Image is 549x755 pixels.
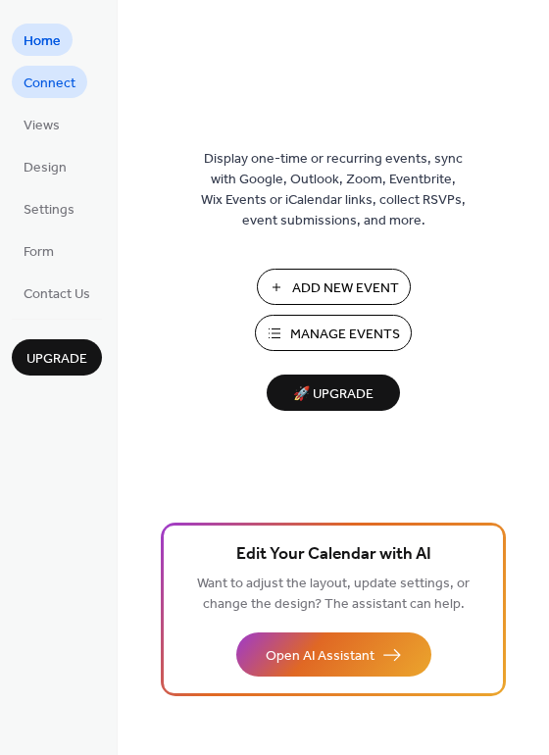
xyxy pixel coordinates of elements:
button: Add New Event [257,269,411,305]
span: Add New Event [292,278,399,299]
a: Design [12,150,78,182]
span: Open AI Assistant [266,646,374,667]
a: Connect [12,66,87,98]
a: Contact Us [12,277,102,309]
span: 🚀 Upgrade [278,381,388,408]
span: Want to adjust the layout, update settings, or change the design? The assistant can help. [197,571,470,618]
a: Form [12,234,66,267]
span: Display one-time or recurring events, sync with Google, Outlook, Zoom, Eventbrite, Wix Events or ... [201,149,466,231]
span: Contact Us [24,284,90,305]
span: Upgrade [26,349,87,370]
span: Form [24,242,54,263]
a: Home [12,24,73,56]
span: Settings [24,200,75,221]
button: Manage Events [255,315,412,351]
span: Connect [24,74,75,94]
a: Views [12,108,72,140]
span: Manage Events [290,325,400,345]
span: Views [24,116,60,136]
button: Open AI Assistant [236,632,431,677]
span: Edit Your Calendar with AI [236,541,431,569]
a: Settings [12,192,86,225]
span: Design [24,158,67,178]
button: 🚀 Upgrade [267,375,400,411]
span: Home [24,31,61,52]
button: Upgrade [12,339,102,376]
